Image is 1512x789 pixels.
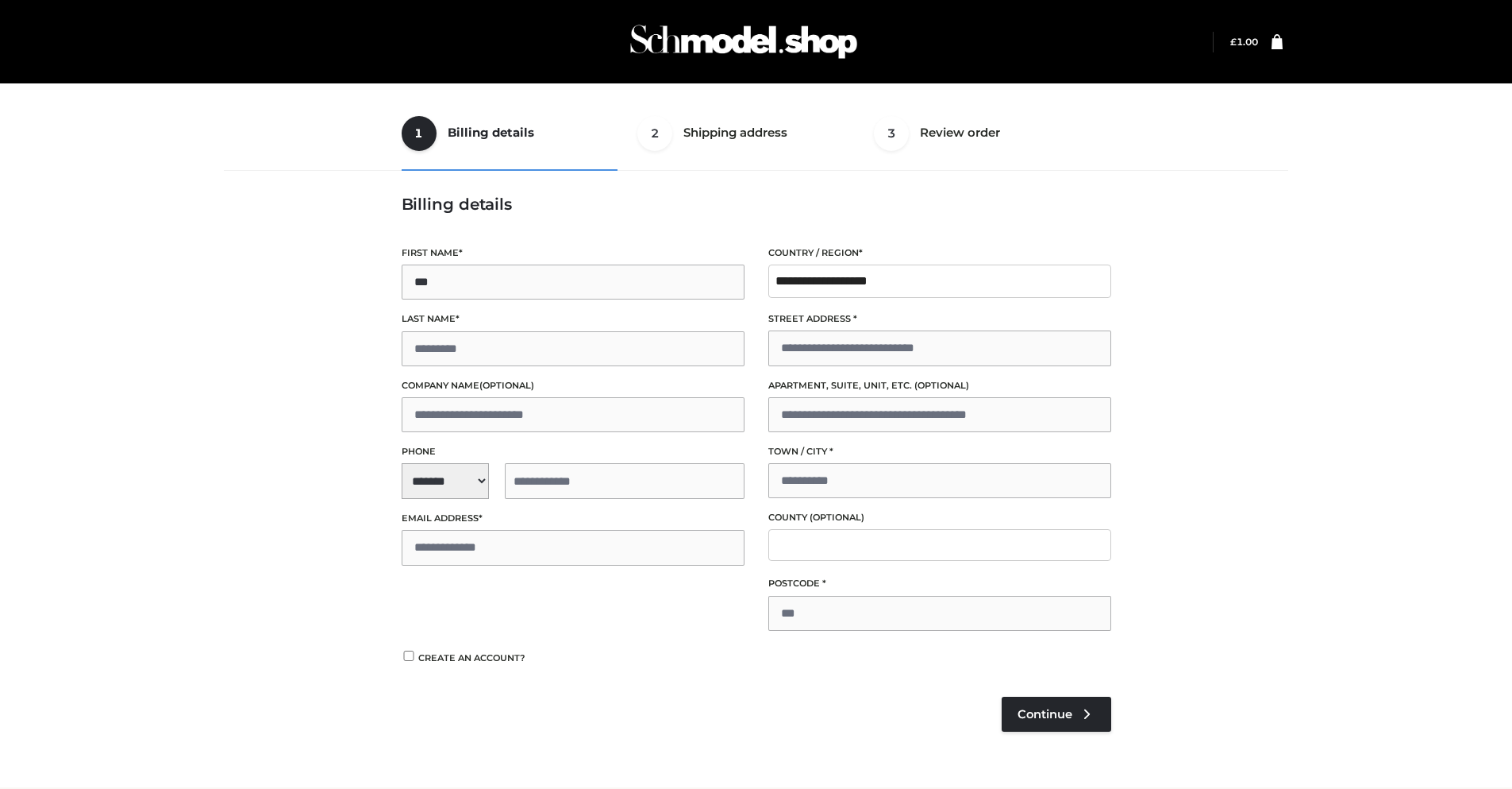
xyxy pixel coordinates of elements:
[768,378,1111,393] label: Apartment, suite, unit, etc.
[768,576,1111,591] label: Postcode
[402,378,744,393] label: Company name
[768,444,1111,459] label: Town / City
[402,511,744,526] label: Email address
[1230,36,1258,48] bdi: 1.00
[768,311,1111,327] label: Street address
[1230,36,1237,48] span: £
[1018,707,1072,721] span: Continue
[1002,697,1111,732] a: Continue
[768,510,1111,525] label: County
[810,512,864,523] span: (optional)
[479,380,534,391] span: (optional)
[402,246,744,261] label: First name
[402,311,744,327] label: Last name
[1230,36,1258,48] a: £1.00
[625,10,863,73] img: Schmodel Admin 964
[768,246,1111,261] label: Country / Region
[914,380,969,391] span: (optional)
[418,652,525,663] span: Create an account?
[402,444,744,459] label: Phone
[402,195,1111,214] h3: Billing details
[402,651,416,661] input: Create an account?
